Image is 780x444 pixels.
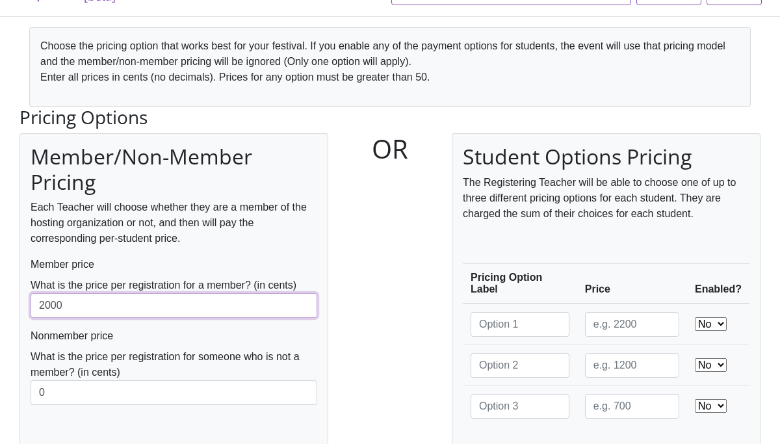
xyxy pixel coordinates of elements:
[31,328,317,405] div: What is the price per registration for someone who is not a member? (in cents)
[585,394,679,419] input: e.g. 700
[471,353,569,378] input: Option 2
[463,263,577,304] th: Pricing Option Label
[463,175,749,222] p: The Registering Teacher will be able to choose one of up to three different pricing options for e...
[40,70,740,85] p: Enter all prices in cents (no decimals). Prices for any option must be greater than 50.
[19,107,148,129] h3: Pricing Options
[338,133,442,164] h1: OR
[31,328,113,344] label: Nonmember price
[585,353,679,378] input: e.g. 1200
[31,257,94,272] label: Member price
[687,263,749,304] th: Enabled?
[31,144,317,194] h2: Member/Non-Member Pricing
[463,144,749,169] h2: Student Options Pricing
[29,27,751,107] div: Choose the pricing option that works best for your festival. If you enable any of the payment opt...
[585,312,679,337] input: e.g. 2200
[471,394,569,419] input: Option 3
[577,263,687,304] th: Price
[31,257,317,318] div: What is the price per registration for a member? (in cents)
[31,293,317,318] input: e.g. 2200
[471,312,569,337] input: Option 1
[31,200,317,246] p: Each Teacher will choose whether they are a member of the hosting organization or not, and then w...
[31,380,317,405] input: e.g. 2500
